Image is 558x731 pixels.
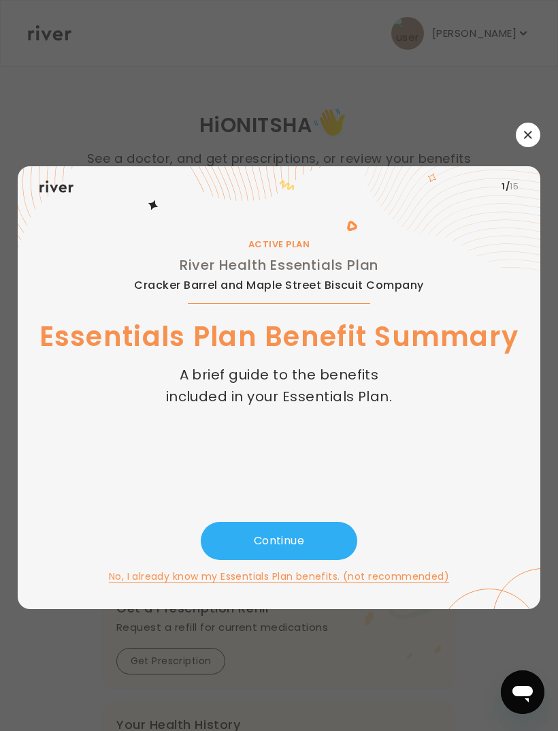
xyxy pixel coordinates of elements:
[201,522,357,560] button: Continue
[134,280,424,291] span: Cracker Barrel and Maple Street Biscuit Company
[159,364,399,408] p: A brief guide to the benefits included in your Essentials Plan.
[109,568,449,585] button: No, I already know my Essentials Plan benefits. (not recommended)
[134,254,424,276] h2: River Health Essentials Plan
[39,317,519,356] h1: Essentials Plan Benefit Summary
[501,670,544,714] iframe: Button to launch messaging window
